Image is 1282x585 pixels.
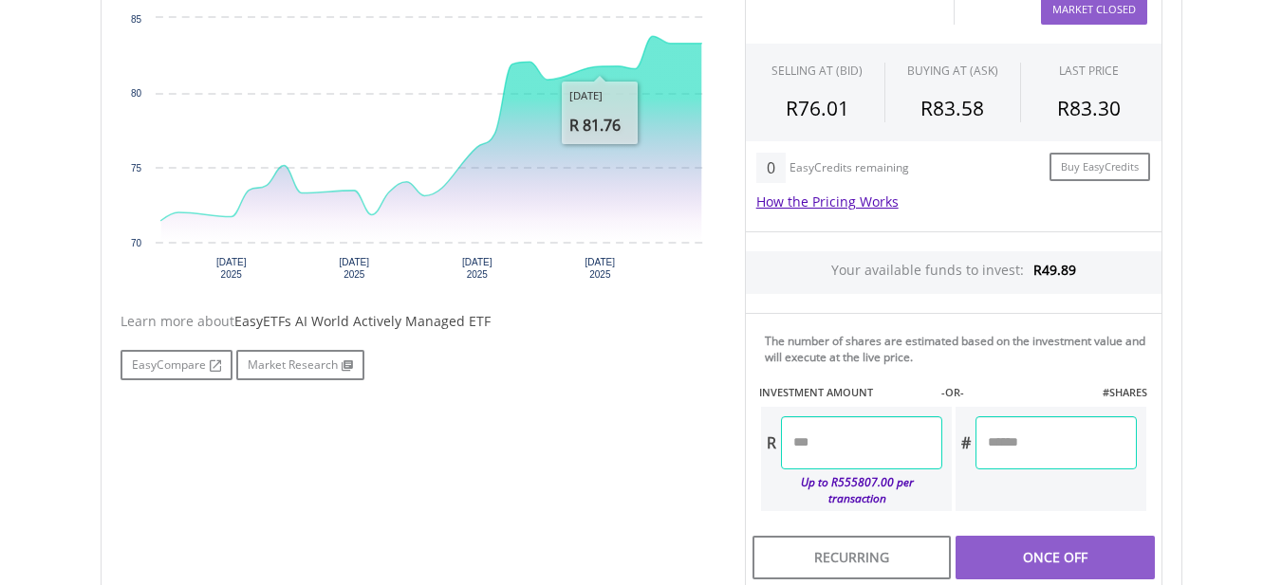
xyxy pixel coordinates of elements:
[121,312,716,331] div: Learn more about
[786,95,849,121] span: R76.01
[1033,261,1076,279] span: R49.89
[761,469,942,511] div: Up to R555807.00 per transaction
[121,9,716,293] div: Chart. Highcharts interactive chart.
[462,257,492,280] text: [DATE] 2025
[752,536,951,579] div: Recurring
[1059,63,1119,79] div: LAST PRICE
[941,385,964,400] label: -OR-
[130,88,141,99] text: 80
[130,163,141,174] text: 75
[746,251,1161,294] div: Your available funds to invest:
[130,238,141,248] text: 70
[920,95,984,121] span: R83.58
[121,9,716,293] svg: Interactive chart
[234,312,491,330] span: EasyETFs AI World Actively Managed ETF
[756,153,786,183] div: 0
[756,192,899,210] a: How the Pricing Works
[1050,153,1150,182] a: Buy EasyCredits
[130,14,141,25] text: 85
[236,350,364,380] a: Market Research
[765,333,1154,365] div: The number of shares are estimated based on the investment value and will execute at the live price.
[907,63,998,79] span: BUYING AT (ASK)
[1103,385,1147,400] label: #SHARES
[1057,95,1121,121] span: R83.30
[339,257,369,280] text: [DATE] 2025
[771,63,863,79] div: SELLING AT (BID)
[215,257,246,280] text: [DATE] 2025
[121,350,232,380] a: EasyCompare
[585,257,615,280] text: [DATE] 2025
[790,161,909,177] div: EasyCredits remaining
[759,385,873,400] label: INVESTMENT AMOUNT
[956,416,975,469] div: #
[761,416,781,469] div: R
[956,536,1154,579] div: Once Off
